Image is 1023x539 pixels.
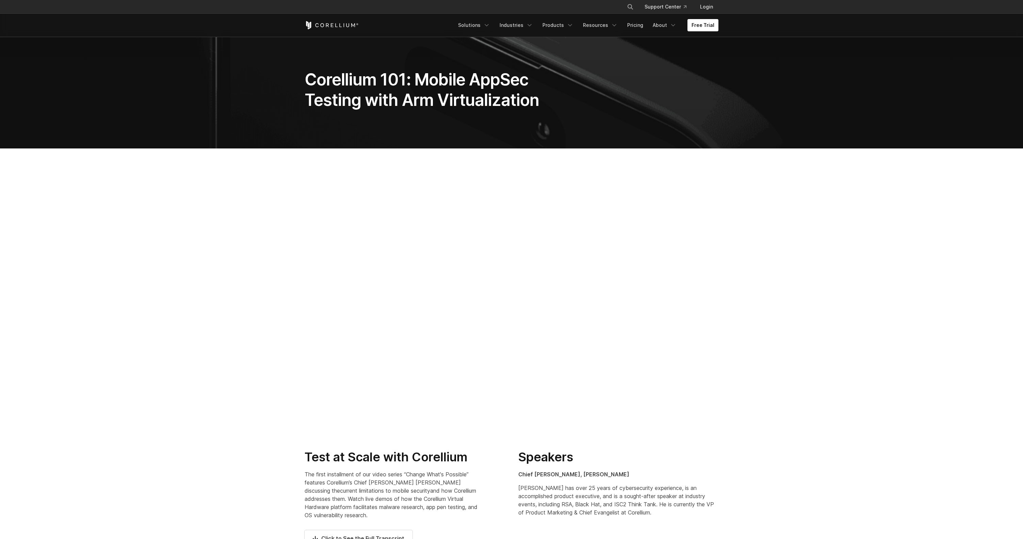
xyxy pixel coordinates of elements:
[518,449,718,465] h2: Speakers
[340,487,430,494] span: current limitations to mobile security
[305,21,359,29] a: Corellium Home
[623,19,647,31] a: Pricing
[454,19,494,31] a: Solutions
[538,19,578,31] a: Products
[518,484,718,517] p: [PERSON_NAME] has over 25 years of cybersecurity experience, is an accomplished product executive...
[639,1,692,13] a: Support Center
[624,1,636,13] button: Search
[579,19,622,31] a: Resources
[695,1,718,13] a: Login
[454,19,718,31] div: Navigation Menu
[305,170,718,403] iframe: HubSpot Video
[305,471,469,494] span: The first installment of our video series “Change What's Possible” features Corellium’s Chief [PE...
[649,19,681,31] a: About
[305,449,479,465] h2: Test at Scale with Corellium
[496,19,537,31] a: Industries
[619,1,718,13] div: Navigation Menu
[687,19,718,31] a: Free Trial
[305,69,576,110] h1: Corellium 101: Mobile AppSec Testing with Arm Virtualization
[518,471,629,478] strong: Chief [PERSON_NAME], [PERSON_NAME]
